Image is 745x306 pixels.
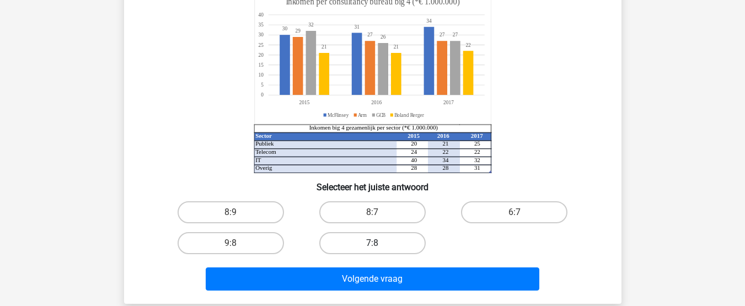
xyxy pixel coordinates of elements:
tspan: 32 [474,157,480,163]
tspan: 27 [452,31,458,38]
tspan: Arm [358,111,367,118]
tspan: Telecom [255,148,276,155]
tspan: 34 [442,157,448,163]
tspan: 25 [474,140,480,147]
tspan: 24 [411,148,417,155]
tspan: 22 [465,41,470,48]
tspan: 31 [474,164,480,171]
tspan: 22 [474,148,480,155]
tspan: 28 [411,164,417,171]
label: 8:9 [178,201,284,223]
tspan: 40 [258,12,264,18]
tspan: Sector [255,132,272,139]
tspan: 2727 [367,31,444,38]
tspan: 20 [258,51,264,58]
label: 6:7 [461,201,567,223]
tspan: 28 [442,164,448,171]
tspan: 34 [426,18,432,24]
tspan: 2015 [408,132,420,139]
tspan: 30 [282,25,287,32]
label: 9:8 [178,232,284,254]
tspan: 31 [354,24,360,30]
tspan: 29 [295,28,300,34]
tspan: GCB [376,111,386,118]
tspan: 15 [258,62,264,68]
tspan: 30 [258,31,264,38]
tspan: 32 [308,22,314,28]
tspan: Boland Rerger [394,111,425,118]
tspan: IT [255,157,261,163]
tspan: Publiek [255,140,274,147]
tspan: 2016 [437,132,449,139]
tspan: 0 [261,92,264,98]
tspan: 22 [442,148,448,155]
tspan: 2121 [321,44,398,50]
tspan: 40 [411,157,417,163]
tspan: McFlinsey [328,111,349,118]
h6: Selecteer het juiste antwoord [142,173,604,192]
tspan: 21 [442,140,448,147]
tspan: 25 [258,41,264,48]
tspan: 201520162017 [299,99,453,106]
tspan: 35 [258,22,264,28]
tspan: 5 [261,82,264,88]
label: 7:8 [319,232,426,254]
tspan: 26 [380,34,385,40]
tspan: Inkomen big 4 gezamenlijk per sector (*€ 1.000.000) [309,124,438,131]
button: Volgende vraag [206,267,539,291]
tspan: Overig [255,164,272,171]
label: 8:7 [319,201,426,223]
tspan: 20 [411,140,417,147]
tspan: 2017 [470,132,483,139]
tspan: 10 [258,72,264,78]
